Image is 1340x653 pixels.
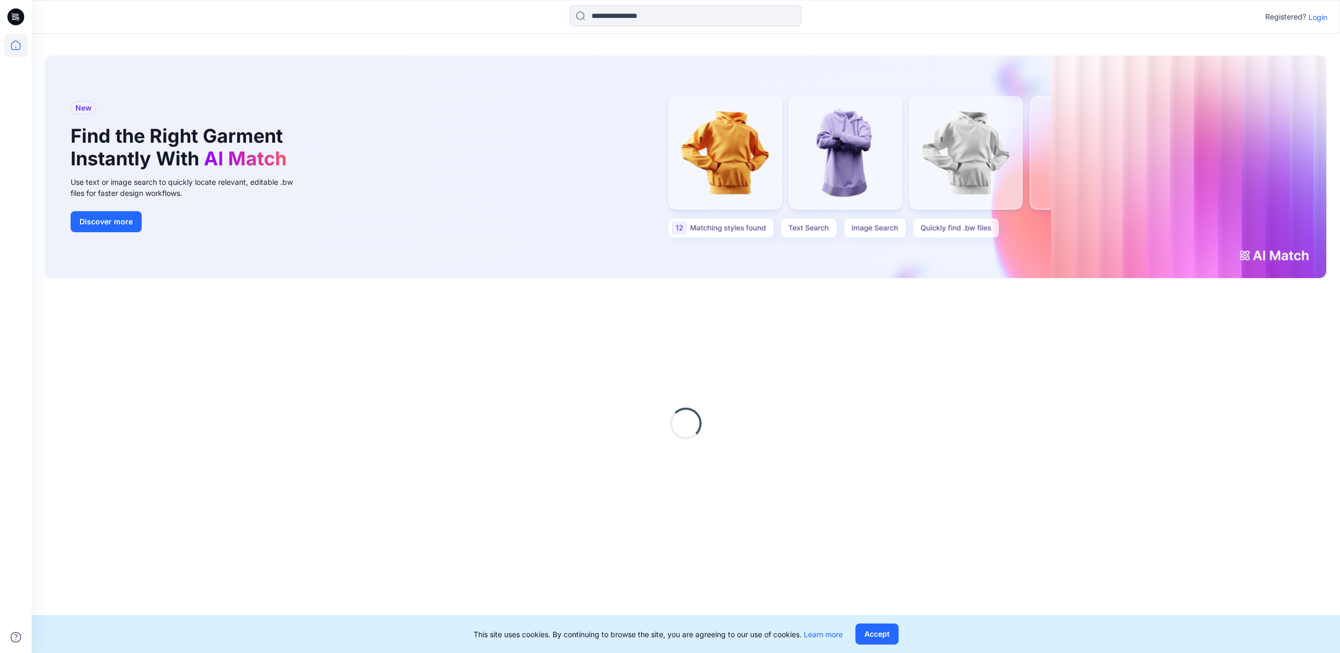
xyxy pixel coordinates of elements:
[1265,11,1306,23] p: Registered?
[71,125,292,170] h1: Find the Right Garment Instantly With
[804,630,843,639] a: Learn more
[71,211,142,232] button: Discover more
[855,624,899,645] button: Accept
[1308,12,1327,23] p: Login
[75,102,92,114] span: New
[474,629,843,640] p: This site uses cookies. By continuing to browse the site, you are agreeing to our use of cookies.
[71,176,308,199] div: Use text or image search to quickly locate relevant, editable .bw files for faster design workflows.
[204,147,287,170] span: AI Match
